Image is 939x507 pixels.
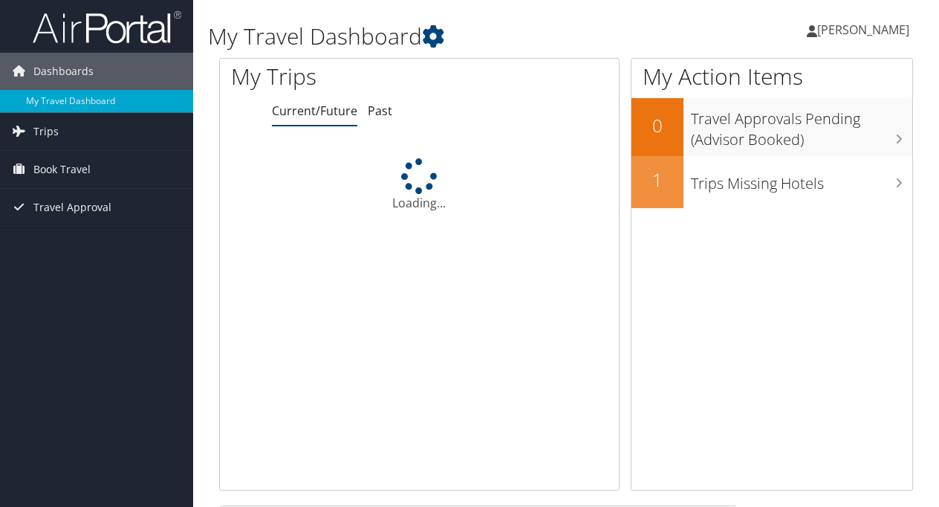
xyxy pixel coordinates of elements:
[691,166,912,194] h3: Trips Missing Hotels
[631,61,912,92] h1: My Action Items
[631,98,912,155] a: 0Travel Approvals Pending (Advisor Booked)
[817,22,909,38] span: [PERSON_NAME]
[368,103,392,119] a: Past
[33,189,111,226] span: Travel Approval
[33,113,59,150] span: Trips
[691,101,912,150] h3: Travel Approvals Pending (Advisor Booked)
[631,167,683,193] h2: 1
[33,10,181,45] img: airportal-logo.png
[220,158,619,212] div: Loading...
[33,53,94,90] span: Dashboards
[231,61,441,92] h1: My Trips
[208,21,686,52] h1: My Travel Dashboard
[631,113,683,138] h2: 0
[807,7,924,52] a: [PERSON_NAME]
[272,103,357,119] a: Current/Future
[33,151,91,188] span: Book Travel
[631,156,912,208] a: 1Trips Missing Hotels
